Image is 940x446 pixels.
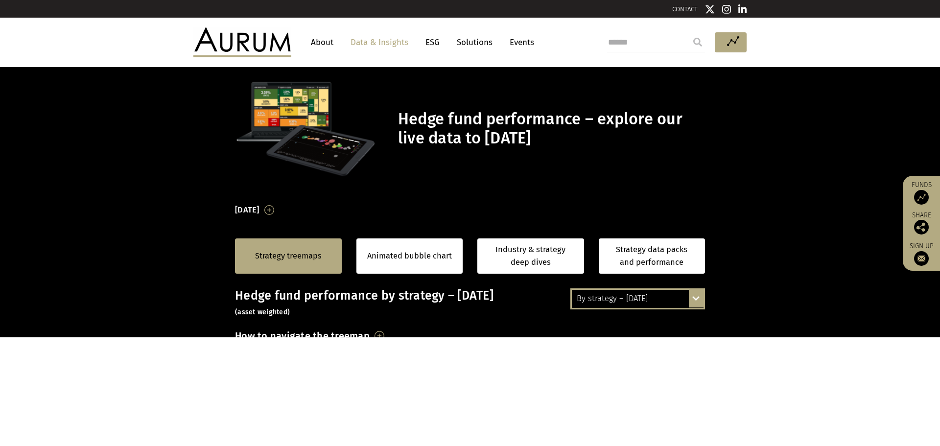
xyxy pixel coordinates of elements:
img: Aurum [193,27,291,57]
a: CONTACT [672,5,698,13]
a: Data & Insights [346,33,413,51]
img: Access Funds [914,190,929,205]
img: Linkedin icon [738,4,747,14]
img: Share this post [914,220,929,235]
a: ESG [421,33,445,51]
div: Share [908,212,935,235]
a: Events [505,33,534,51]
input: Submit [688,32,707,52]
a: Funds [908,181,935,205]
a: Animated bubble chart [367,250,452,262]
a: Sign up [908,242,935,266]
h3: How to navigate the treemap [235,328,370,344]
small: (asset weighted) [235,308,290,316]
h1: Hedge fund performance – explore our live data to [DATE] [398,110,703,148]
img: Twitter icon [705,4,715,14]
img: Instagram icon [722,4,731,14]
h3: Hedge fund performance by strategy – [DATE] [235,288,705,318]
a: Strategy data packs and performance [599,238,705,274]
a: Industry & strategy deep dives [477,238,584,274]
a: Strategy treemaps [255,250,322,262]
a: Solutions [452,33,497,51]
div: By strategy – [DATE] [572,290,704,307]
a: About [306,33,338,51]
img: Sign up to our newsletter [914,251,929,266]
h3: [DATE] [235,203,259,217]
